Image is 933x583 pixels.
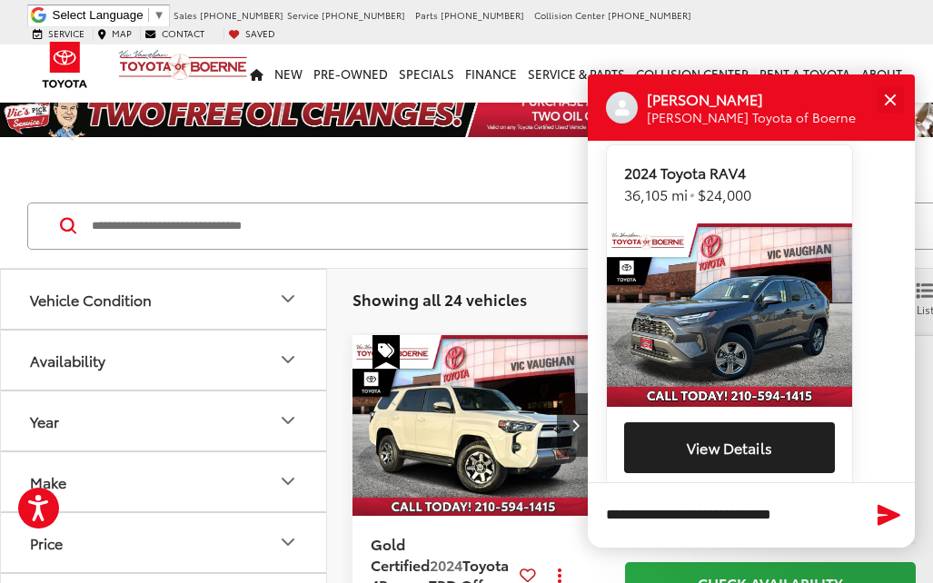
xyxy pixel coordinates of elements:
span: Gold Certified [371,533,430,574]
span: Showing all 24 vehicles [352,288,527,310]
a: Specials [393,44,460,103]
a: Finance [460,44,522,103]
p: [PERSON_NAME] [647,89,856,109]
a: Map [93,27,136,40]
div: Vehicle Condition [30,291,152,308]
span: [PHONE_NUMBER] [608,8,691,22]
img: Vic Vaughan Toyota of Boerne [118,49,248,81]
span: 2024 [430,554,462,575]
img: Vehicle Image [607,223,852,408]
span: ▼ [154,8,165,22]
a: Service & Parts: Opens in a new tab [522,44,630,103]
span: 36,105 mi [624,183,688,204]
p: [PERSON_NAME] Toyota of Boerne [647,109,856,126]
span: Select Language [53,8,144,22]
span: ​ [148,8,149,22]
a: 2024 Toyota 4Runner TRD Off-Road Premium2024 Toyota 4Runner TRD Off-Road Premium2024 Toyota 4Runn... [352,335,595,517]
span: Service [287,8,319,22]
span: [PHONE_NUMBER] [441,8,524,22]
a: Contact [140,27,209,40]
div: Price [30,534,63,551]
button: AvailabilityAvailability [1,331,328,390]
span: Sales [174,8,197,22]
span: [PHONE_NUMBER] [322,8,405,22]
div: Availability [30,351,105,369]
a: Service [28,27,89,40]
button: YearYear [1,391,328,450]
div: Make [30,473,66,490]
div: Make [277,470,299,492]
div: Price [277,531,299,553]
p: $ [624,163,835,205]
span: dropdown dots [558,568,561,582]
div: Operator Name [647,89,877,109]
button: Vehicle ConditionVehicle Condition [1,270,328,329]
div: Availability [277,349,299,371]
button: Next image [557,393,593,457]
img: Toyota [31,35,99,94]
a: Home [244,44,269,103]
span: 24,000 [706,183,751,204]
span: [PHONE_NUMBER] [200,8,283,22]
a: My Saved Vehicles [223,27,280,40]
div: Vehicle Condition [277,288,299,310]
span: Parts [415,8,438,22]
a: Rent a Toyota [754,44,856,103]
a: Select Language​ [53,8,165,22]
div: Year [277,410,299,431]
span: Collision Center [534,8,605,22]
div: Year [30,412,59,430]
div: Operator Image [606,92,638,124]
span: Saved [245,26,275,40]
button: View vehicle details [624,422,835,473]
button: PricePrice [1,513,328,572]
i: • [688,182,694,205]
a: Pre-Owned [308,44,393,103]
div: Operator Title [647,109,877,126]
span: Map [112,26,132,40]
a: New [269,44,308,103]
button: Close [870,80,909,119]
span: Special [372,335,400,370]
input: Search by Make, Model, or Keyword [90,204,831,248]
button: Send Message [869,497,908,534]
strong: 2024 Toyota RAV4 [624,163,835,183]
textarea: Type your message [588,482,915,548]
span: Service [48,26,84,40]
a: About [856,44,908,103]
a: Collision Center [630,44,754,103]
span: Contact [162,26,204,40]
div: 2024 Toyota 4Runner TRD Off-Road Premium 0 [352,335,595,517]
img: 2024 Toyota 4Runner TRD Off-Road Premium [352,335,595,518]
button: MakeMake [1,452,328,511]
